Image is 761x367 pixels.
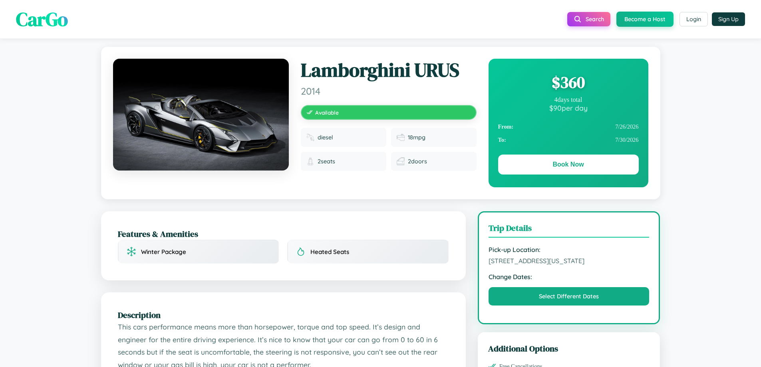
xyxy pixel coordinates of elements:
[498,120,639,133] div: 7 / 26 / 2026
[586,16,604,23] span: Search
[301,59,477,82] h1: Lamborghini URUS
[408,158,427,165] span: 2 doors
[489,222,650,238] h3: Trip Details
[141,248,186,256] span: Winter Package
[488,343,650,354] h3: Additional Options
[408,134,425,141] span: 18 mpg
[306,133,314,141] img: Fuel type
[498,155,639,175] button: Book Now
[306,157,314,165] img: Seats
[315,109,339,116] span: Available
[118,309,449,321] h2: Description
[118,228,449,240] h2: Features & Amenities
[489,287,650,306] button: Select Different Dates
[301,85,477,97] span: 2014
[397,157,405,165] img: Doors
[498,71,639,93] div: $ 360
[680,12,708,26] button: Login
[489,257,650,265] span: [STREET_ADDRESS][US_STATE]
[489,273,650,281] strong: Change Dates:
[498,137,506,143] strong: To:
[498,123,514,130] strong: From:
[498,133,639,147] div: 7 / 30 / 2026
[310,248,349,256] span: Heated Seats
[397,133,405,141] img: Fuel efficiency
[712,12,745,26] button: Sign Up
[616,12,674,27] button: Become a Host
[567,12,610,26] button: Search
[113,59,289,171] img: Lamborghini URUS 2014
[16,6,68,32] span: CarGo
[318,158,335,165] span: 2 seats
[498,103,639,112] div: $ 90 per day
[498,96,639,103] div: 4 days total
[318,134,333,141] span: diesel
[489,246,650,254] strong: Pick-up Location:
